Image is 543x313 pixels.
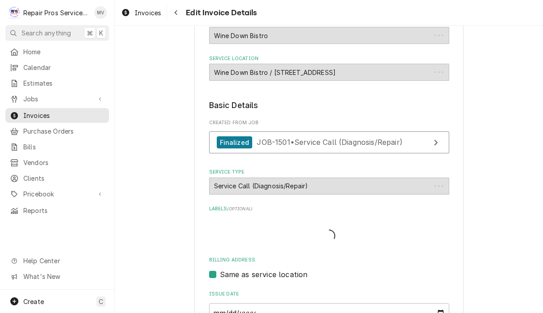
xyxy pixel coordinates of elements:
[5,187,109,201] a: Go to Pricebook
[23,158,105,167] span: Vendors
[220,269,308,280] label: Same as service location
[209,205,449,245] div: Labels
[217,136,252,148] div: Finalized
[209,256,449,279] div: Billing Address
[183,7,257,19] span: Edit Invoice Details
[23,189,91,199] span: Pricebook
[5,124,109,139] a: Purchase Orders
[209,178,449,195] div: Service Call (Diagnosis/Repair)
[5,108,109,123] a: Invoices
[257,138,402,147] span: JOB-1501 • Service Call (Diagnosis/Repair)
[94,6,107,19] div: Mindy Volker's Avatar
[5,25,109,41] button: Search anything⌘K
[209,169,449,176] label: Service Type
[5,60,109,75] a: Calendar
[8,6,21,19] div: Repair Pros Services Inc's Avatar
[118,5,165,20] a: Invoices
[209,131,449,153] a: View Job
[23,206,105,215] span: Reports
[209,119,449,158] div: Created From Job
[8,6,21,19] div: R
[5,269,109,284] a: Go to What's New
[209,169,449,194] div: Service Type
[209,100,449,111] legend: Basic Details
[209,119,449,126] span: Created From Job
[5,171,109,186] a: Clients
[169,5,183,20] button: Navigate back
[23,256,104,265] span: Help Center
[94,6,107,19] div: MV
[209,256,449,264] label: Billing Address
[23,126,105,136] span: Purchase Orders
[87,28,93,38] span: ⌘
[209,291,449,298] label: Issue Date
[323,227,335,246] span: Loading...
[209,205,449,213] label: Labels
[209,55,449,81] div: Service Location
[5,203,109,218] a: Reports
[135,8,161,17] span: Invoices
[23,47,105,57] span: Home
[209,55,449,62] label: Service Location
[23,174,105,183] span: Clients
[209,64,449,81] div: Wine Down Bistro / 9447 Bradmore Ln Ste. 101, Collegedale, TN 37363
[99,28,103,38] span: K
[23,272,104,281] span: What's New
[23,142,105,152] span: Bills
[5,76,109,91] a: Estimates
[209,18,449,44] div: Client
[5,91,109,106] a: Go to Jobs
[5,139,109,154] a: Bills
[23,63,105,72] span: Calendar
[23,78,105,88] span: Estimates
[23,298,44,305] span: Create
[22,28,71,38] span: Search anything
[99,297,103,306] span: C
[23,8,89,17] div: Repair Pros Services Inc
[209,27,449,44] div: Wine Down Bistro
[5,155,109,170] a: Vendors
[5,44,109,59] a: Home
[227,206,252,211] span: ( optional )
[5,253,109,268] a: Go to Help Center
[23,111,105,120] span: Invoices
[23,94,91,104] span: Jobs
